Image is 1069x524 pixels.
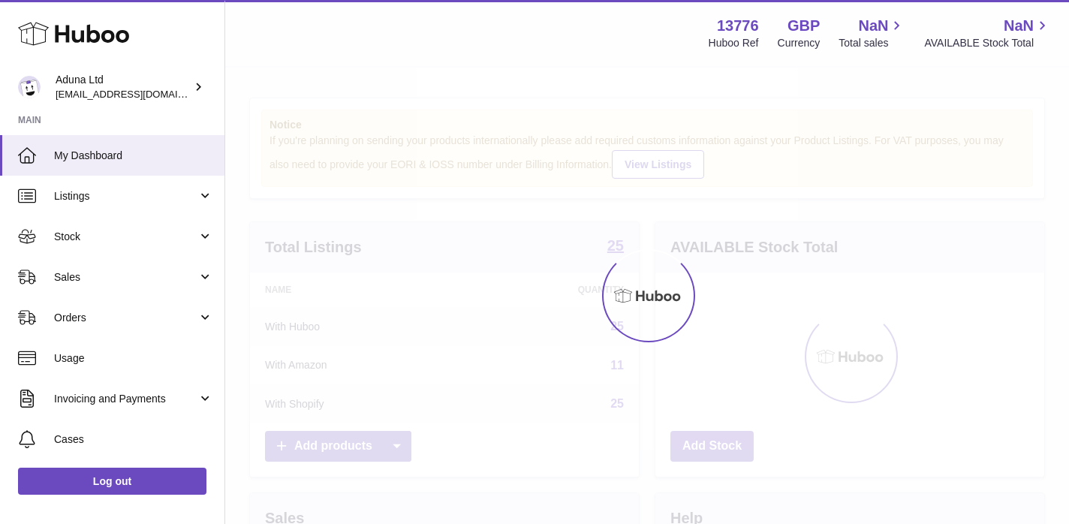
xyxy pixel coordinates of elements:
[54,230,197,244] span: Stock
[1004,16,1034,36] span: NaN
[54,392,197,406] span: Invoicing and Payments
[778,36,821,50] div: Currency
[924,16,1051,50] a: NaN AVAILABLE Stock Total
[56,73,191,101] div: Aduna Ltd
[858,16,888,36] span: NaN
[18,76,41,98] img: foyin.fagbemi@aduna.com
[54,432,213,447] span: Cases
[787,16,820,36] strong: GBP
[717,16,759,36] strong: 13776
[54,351,213,366] span: Usage
[54,270,197,285] span: Sales
[18,468,206,495] a: Log out
[54,149,213,163] span: My Dashboard
[56,88,221,100] span: [EMAIL_ADDRESS][DOMAIN_NAME]
[839,36,905,50] span: Total sales
[839,16,905,50] a: NaN Total sales
[924,36,1051,50] span: AVAILABLE Stock Total
[54,189,197,203] span: Listings
[709,36,759,50] div: Huboo Ref
[54,311,197,325] span: Orders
